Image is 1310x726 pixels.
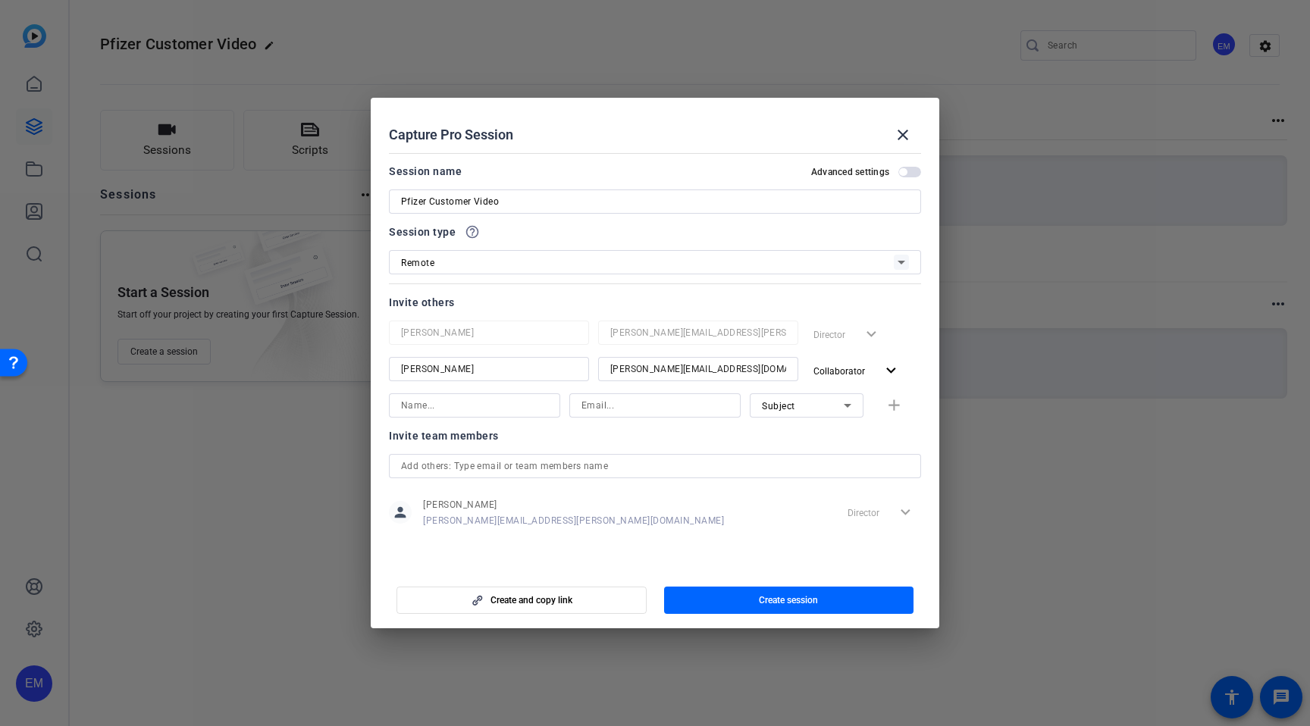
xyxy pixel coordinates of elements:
input: Name... [401,396,548,415]
button: Create session [664,587,914,614]
div: Invite others [389,293,921,311]
span: Session type [389,223,456,241]
input: Enter Session Name [401,192,909,211]
span: [PERSON_NAME] [423,499,724,511]
input: Name... [401,324,577,342]
span: Collaborator [813,366,865,377]
h2: Advanced settings [811,166,889,178]
div: Capture Pro Session [389,117,921,153]
span: Create session [759,594,818,606]
input: Add others: Type email or team members name [401,457,909,475]
mat-icon: close [894,126,912,144]
mat-icon: help_outline [465,224,480,239]
span: Create and copy link [490,594,572,606]
input: Name... [401,360,577,378]
input: Email... [610,360,786,378]
div: Session name [389,162,462,180]
span: Remote [401,258,434,268]
mat-icon: person [389,501,412,524]
span: [PERSON_NAME][EMAIL_ADDRESS][PERSON_NAME][DOMAIN_NAME] [423,515,724,527]
button: Create and copy link [396,587,647,614]
span: Subject [762,401,795,412]
mat-icon: expand_more [882,361,901,380]
input: Email... [581,396,729,415]
div: Invite team members [389,427,921,445]
input: Email... [610,324,786,342]
button: Collaborator [807,357,907,384]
